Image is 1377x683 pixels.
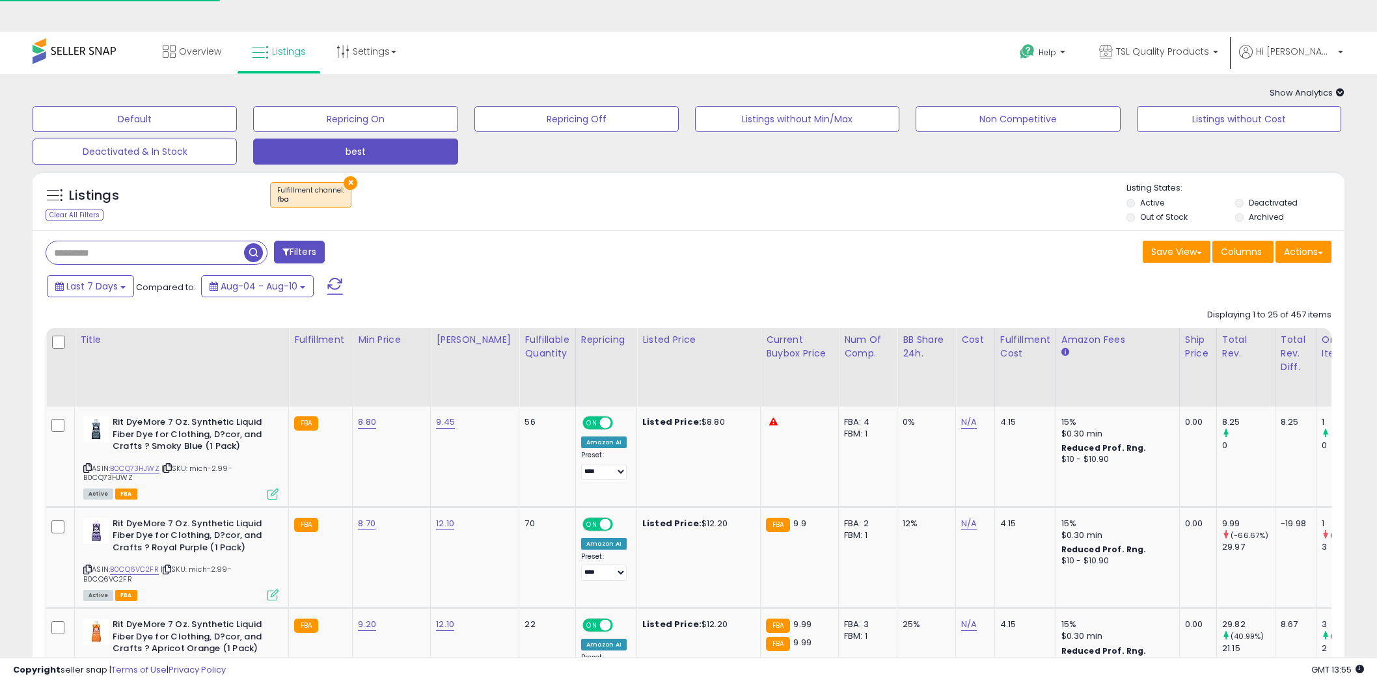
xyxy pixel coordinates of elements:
[113,518,271,557] b: Rit DyeMore 7 Oz. Synthetic Liquid Fiber Dye for Clothing, D?cor, and Crafts ? Royal Purple (1 Pack)
[695,106,899,132] button: Listings without Min/Max
[113,619,271,658] b: Rit DyeMore 7 Oz. Synthetic Liquid Fiber Dye for Clothing, D?cor, and Crafts ? Apricot Orange (1 ...
[1322,518,1374,529] div: 1
[110,463,159,474] a: B0CQ73HJWZ
[1061,347,1069,358] small: Amazon Fees.
[1061,556,1169,567] div: $10 - $10.90
[83,619,109,645] img: 41Dkdzyw06L._SL40_.jpg
[327,32,406,71] a: Settings
[1140,211,1188,222] label: Out of Stock
[581,538,627,550] div: Amazon AI
[525,518,565,529] div: 70
[903,518,946,529] div: 12%
[1000,416,1046,428] div: 4.15
[1140,197,1164,208] label: Active
[1061,454,1169,465] div: $10 - $10.90
[80,333,283,347] div: Title
[66,280,118,293] span: Last 7 Days
[961,416,977,429] a: N/A
[1222,643,1275,654] div: 21.15
[436,517,454,530] a: 12.10
[474,106,679,132] button: Repricing Off
[1281,518,1306,529] div: -19.98
[1061,544,1147,555] b: Reduced Prof. Rng.
[1143,241,1210,263] button: Save View
[584,620,600,631] span: ON
[83,518,109,544] img: 41PM8+CeVvL._SL40_.jpg
[1322,416,1374,428] div: 1
[294,518,318,532] small: FBA
[1061,333,1174,347] div: Amazon Fees
[1126,182,1344,194] p: Listing States:
[844,619,887,630] div: FBA: 3
[1185,619,1207,630] div: 0.00
[274,241,325,263] button: Filters
[1222,619,1275,630] div: 29.82
[201,275,314,297] button: Aug-04 - Aug-10
[581,552,627,582] div: Preset:
[1000,333,1050,360] div: Fulfillment Cost
[584,518,600,529] span: ON
[1185,416,1207,428] div: 0.00
[610,418,631,429] span: OFF
[581,436,627,448] div: Amazon AI
[1019,44,1035,60] i: Get Help
[1231,530,1268,541] small: (-66.67%)
[1061,619,1169,630] div: 15%
[253,106,457,132] button: Repricing On
[1256,45,1334,58] span: Hi [PERSON_NAME]
[136,282,196,294] span: Compared to:
[766,619,790,633] small: FBA
[113,416,271,456] b: Rit DyeMore 7 Oz. Synthetic Liquid Fiber Dye for Clothing, D?cor, and Crafts ? Smoky Blue (1 Pack)
[1009,34,1078,74] a: Help
[69,187,119,205] h5: Listings
[1322,333,1369,360] div: Ordered Items
[766,333,833,360] div: Current Buybox Price
[1275,241,1331,263] button: Actions
[277,195,344,204] div: fba
[642,517,702,529] b: Listed Price:
[1239,45,1343,74] a: Hi [PERSON_NAME]
[1322,619,1374,630] div: 3
[83,416,279,498] div: ASIN:
[1116,45,1209,58] span: TSL Quality Products
[344,176,357,190] button: ×
[1222,518,1275,529] div: 9.99
[844,518,887,529] div: FBA: 2
[844,416,887,428] div: FBA: 4
[581,639,627,650] div: Amazon AI
[844,428,887,440] div: FBM: 1
[169,663,226,676] a: Privacy Policy
[33,106,237,132] button: Default
[277,185,344,205] span: Fulfillment channel :
[1185,333,1211,360] div: Ship Price
[272,45,306,58] span: Listings
[1222,541,1275,553] div: 29.97
[358,416,376,429] a: 8.80
[1222,333,1270,360] div: Total Rev.
[115,489,137,500] span: FBA
[1061,518,1169,529] div: 15%
[1137,106,1341,132] button: Listings without Cost
[1249,211,1284,222] label: Archived
[961,618,977,631] a: N/A
[1061,630,1169,642] div: $0.30 min
[766,637,790,651] small: FBA
[153,32,231,71] a: Overview
[1039,47,1056,58] span: Help
[1061,442,1147,453] b: Reduced Prof. Rng.
[436,333,513,347] div: [PERSON_NAME]
[221,280,297,293] span: Aug-04 - Aug-10
[844,333,892,360] div: Num of Comp.
[525,416,565,428] div: 56
[294,619,318,633] small: FBA
[584,418,600,429] span: ON
[793,636,811,649] span: 9.99
[358,517,375,530] a: 8.70
[47,275,134,297] button: Last 7 Days
[1322,440,1374,451] div: 0
[1089,32,1228,74] a: TSL Quality Products
[766,518,790,532] small: FBA
[294,416,318,431] small: FBA
[961,517,977,530] a: N/A
[1281,619,1306,630] div: 8.67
